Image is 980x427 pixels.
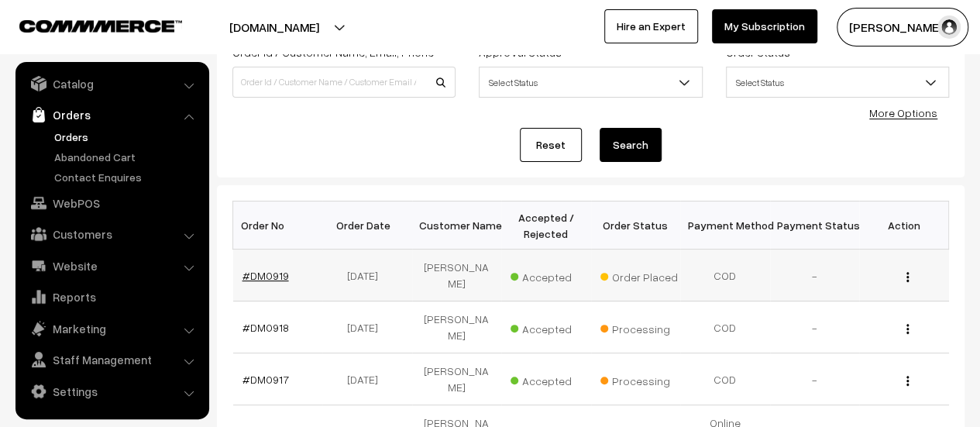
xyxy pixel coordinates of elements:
td: [DATE] [322,250,412,301]
td: COD [680,250,770,301]
th: Payment Method [680,201,770,250]
th: Payment Status [770,201,860,250]
td: [PERSON_NAME] [412,250,502,301]
span: Select Status [479,67,702,98]
span: Select Status [480,69,701,96]
td: [DATE] [322,353,412,405]
input: Order Id / Customer Name / Customer Email / Customer Phone [232,67,456,98]
td: COD [680,301,770,353]
span: Select Status [727,69,948,96]
a: COMMMERCE [19,15,155,34]
td: - [770,353,860,405]
a: Hire an Expert [604,9,698,43]
a: #DM0918 [242,321,289,334]
span: Select Status [726,67,949,98]
a: Customers [19,220,204,248]
a: Orders [19,101,204,129]
td: COD [680,353,770,405]
img: Menu [906,272,909,282]
a: #DM0919 [242,269,289,282]
a: Catalog [19,70,204,98]
img: COMMMERCE [19,20,182,32]
td: [DATE] [322,301,412,353]
td: [PERSON_NAME] [412,353,502,405]
th: Order No [233,201,323,250]
th: Action [859,201,949,250]
a: WebPOS [19,189,204,217]
img: user [937,15,961,39]
button: [DOMAIN_NAME] [175,8,373,46]
img: Menu [906,324,909,334]
a: Marketing [19,315,204,343]
span: Accepted [511,317,588,337]
td: - [770,301,860,353]
a: My Subscription [712,9,817,43]
a: Settings [19,377,204,405]
a: Website [19,252,204,280]
a: #DM0917 [242,373,289,386]
a: Reports [19,283,204,311]
span: Accepted [511,265,588,285]
span: Accepted [511,369,588,389]
a: More Options [869,106,937,119]
a: Reset [520,128,582,162]
th: Order Date [322,201,412,250]
span: Processing [600,317,678,337]
a: Staff Management [19,346,204,374]
img: Menu [906,376,909,386]
a: Orders [50,129,204,145]
span: Processing [600,369,678,389]
td: [PERSON_NAME] [412,301,502,353]
td: - [770,250,860,301]
span: Order Placed [600,265,678,285]
th: Order Status [591,201,681,250]
th: Accepted / Rejected [501,201,591,250]
button: [PERSON_NAME] [837,8,968,46]
th: Customer Name [412,201,502,250]
a: Abandoned Cart [50,149,204,165]
button: Search [600,128,662,162]
a: Contact Enquires [50,169,204,185]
